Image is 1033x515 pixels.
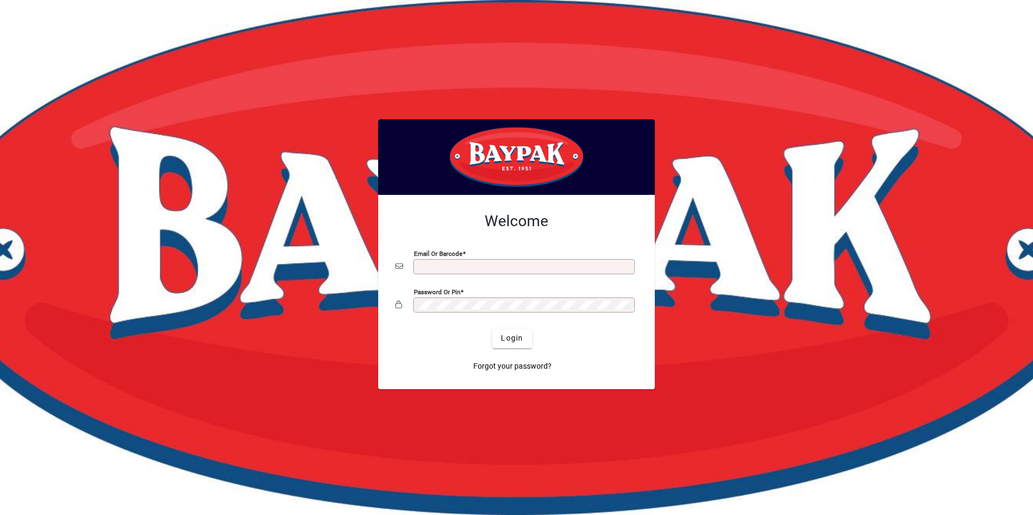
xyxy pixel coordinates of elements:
mat-label: Email or Barcode [414,249,462,257]
h2: Welcome [395,212,638,231]
span: Login [501,333,523,344]
mat-label: Password or Pin [414,288,460,295]
span: Forgot your password? [473,361,552,372]
button: Login [492,329,532,348]
a: Forgot your password? [469,357,556,376]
